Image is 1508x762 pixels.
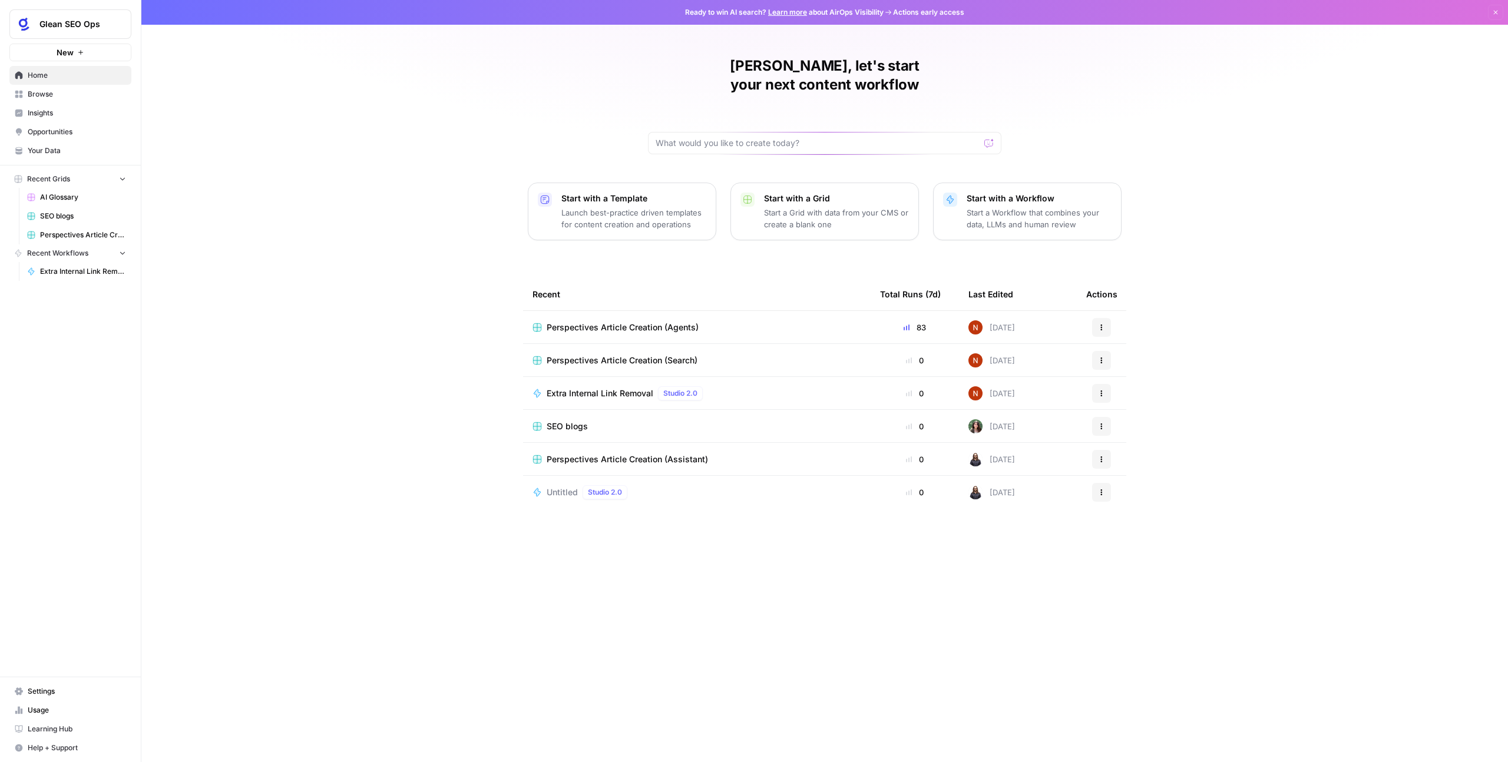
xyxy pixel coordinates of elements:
[933,183,1122,240] button: Start with a WorkflowStart a Workflow that combines your data, LLMs and human review
[968,386,1015,400] div: [DATE]
[764,193,909,204] p: Start with a Grid
[968,419,1015,433] div: [DATE]
[533,420,861,432] a: SEO blogs
[967,193,1112,204] p: Start with a Workflow
[40,230,126,240] span: Perspectives Article Creation (Agents)
[528,183,716,240] button: Start with a TemplateLaunch best-practice driven templates for content creation and operations
[968,485,1015,499] div: [DATE]
[22,188,131,207] a: AI Glossary
[648,57,1001,94] h1: [PERSON_NAME], let's start your next content workflow
[764,207,909,230] p: Start a Grid with data from your CMS or create a blank one
[730,183,919,240] button: Start with a GridStart a Grid with data from your CMS or create a blank one
[14,14,35,35] img: Glean SEO Ops Logo
[893,7,964,18] span: Actions early access
[9,44,131,61] button: New
[880,387,950,399] div: 0
[28,686,126,697] span: Settings
[968,320,983,334] img: 4fp16ll1l9r167b2opck15oawpi4
[533,485,861,499] a: UntitledStudio 2.0
[22,207,131,226] a: SEO blogs
[968,452,983,466] img: pjjqhtlm6d3vtymkaxtpwkzeaz0z
[561,193,706,204] p: Start with a Template
[9,170,131,188] button: Recent Grids
[656,137,980,149] input: What would you like to create today?
[663,388,697,399] span: Studio 2.0
[968,320,1015,334] div: [DATE]
[1086,278,1117,310] div: Actions
[22,262,131,281] a: Extra Internal Link Removal
[968,452,1015,466] div: [DATE]
[28,724,126,734] span: Learning Hub
[533,278,861,310] div: Recent
[28,743,126,753] span: Help + Support
[547,420,588,432] span: SEO blogs
[28,108,126,118] span: Insights
[9,66,131,85] a: Home
[968,419,983,433] img: s91dr5uyxbqpg2czwscdalqhdn4p
[28,705,126,715] span: Usage
[968,386,983,400] img: 4fp16ll1l9r167b2opck15oawpi4
[588,487,622,498] span: Studio 2.0
[547,355,697,366] span: Perspectives Article Creation (Search)
[968,353,1015,367] div: [DATE]
[40,266,126,277] span: Extra Internal Link Removal
[533,355,861,366] a: Perspectives Article Creation (Search)
[9,738,131,757] button: Help + Support
[9,244,131,262] button: Recent Workflows
[547,486,578,498] span: Untitled
[28,89,126,100] span: Browse
[533,453,861,465] a: Perspectives Article Creation (Assistant)
[9,9,131,39] button: Workspace: Glean SEO Ops
[880,278,941,310] div: Total Runs (7d)
[880,355,950,366] div: 0
[880,453,950,465] div: 0
[40,192,126,203] span: AI Glossary
[57,47,74,58] span: New
[39,18,111,30] span: Glean SEO Ops
[9,122,131,141] a: Opportunities
[768,8,807,16] a: Learn more
[685,7,884,18] span: Ready to win AI search? about AirOps Visibility
[27,174,70,184] span: Recent Grids
[9,141,131,160] a: Your Data
[28,70,126,81] span: Home
[880,420,950,432] div: 0
[9,701,131,720] a: Usage
[968,485,983,499] img: pjjqhtlm6d3vtymkaxtpwkzeaz0z
[967,207,1112,230] p: Start a Workflow that combines your data, LLMs and human review
[533,322,861,333] a: Perspectives Article Creation (Agents)
[968,353,983,367] img: 4fp16ll1l9r167b2opck15oawpi4
[40,211,126,221] span: SEO blogs
[880,486,950,498] div: 0
[27,248,88,259] span: Recent Workflows
[9,85,131,104] a: Browse
[9,682,131,701] a: Settings
[968,278,1013,310] div: Last Edited
[9,720,131,738] a: Learning Hub
[880,322,950,333] div: 83
[22,226,131,244] a: Perspectives Article Creation (Agents)
[547,387,653,399] span: Extra Internal Link Removal
[547,322,699,333] span: Perspectives Article Creation (Agents)
[533,386,861,400] a: Extra Internal Link RemovalStudio 2.0
[561,207,706,230] p: Launch best-practice driven templates for content creation and operations
[28,145,126,156] span: Your Data
[9,104,131,122] a: Insights
[547,453,708,465] span: Perspectives Article Creation (Assistant)
[28,127,126,137] span: Opportunities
